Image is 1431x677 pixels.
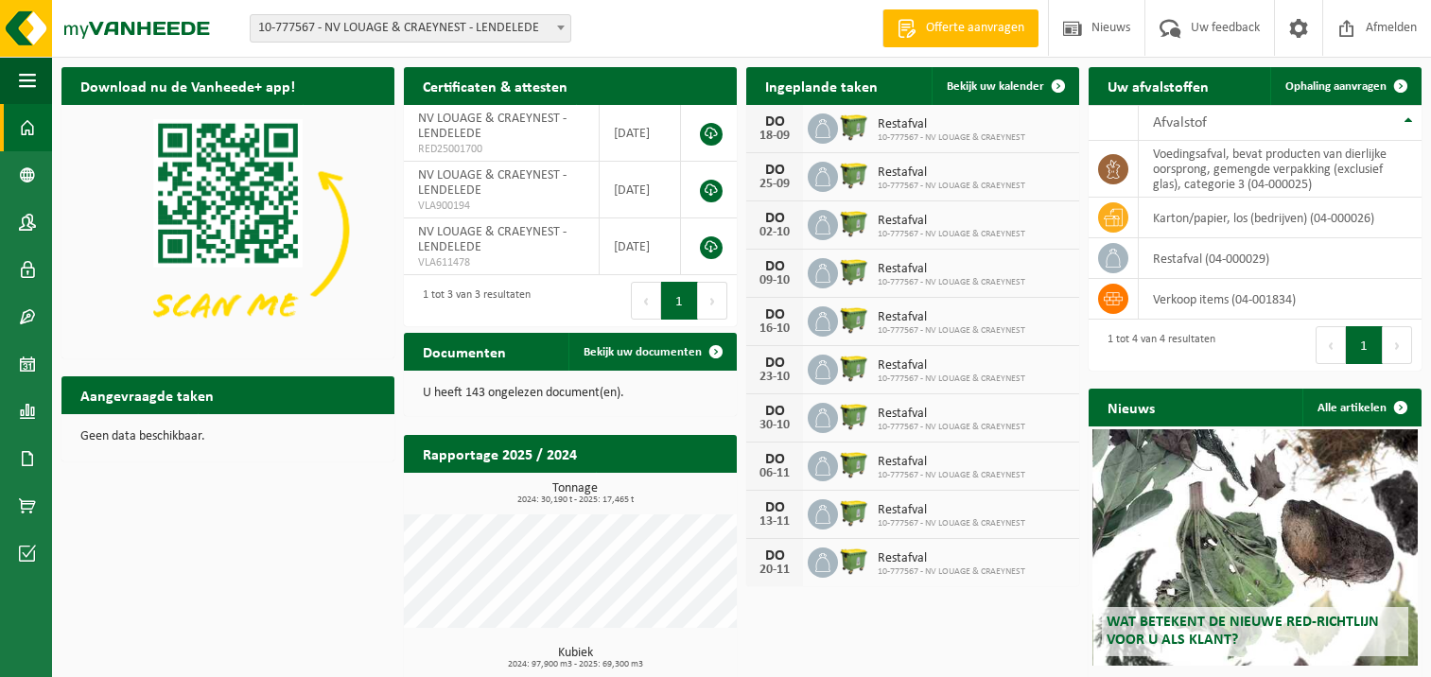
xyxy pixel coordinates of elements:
[1285,80,1387,93] span: Ophaling aanvragen
[878,566,1025,578] span: 10-777567 - NV LOUAGE & CRAEYNEST
[1089,67,1228,104] h2: Uw afvalstoffen
[756,130,794,143] div: 18-09
[1089,389,1174,425] h2: Nieuws
[756,467,794,480] div: 06-11
[1107,615,1379,648] span: Wat betekent de nieuwe RED-richtlijn voor u als klant?
[932,67,1077,105] a: Bekijk uw kalender
[878,325,1025,337] span: 10-777567 - NV LOUAGE & CRAEYNEST
[80,430,375,443] p: Geen data beschikbaar.
[1153,115,1207,130] span: Afvalstof
[756,163,794,178] div: DO
[404,67,586,104] h2: Certificaten & attesten
[756,452,794,467] div: DO
[838,304,870,336] img: WB-1100-HPE-GN-50
[756,356,794,371] div: DO
[838,159,870,191] img: WB-1100-HPE-GN-50
[746,67,897,104] h2: Ingeplande taken
[661,282,698,320] button: 1
[413,482,737,505] h3: Tonnage
[878,132,1025,144] span: 10-777567 - NV LOUAGE & CRAEYNEST
[250,14,571,43] span: 10-777567 - NV LOUAGE & CRAEYNEST - LENDELEDE
[756,564,794,577] div: 20-11
[404,333,525,370] h2: Documenten
[568,333,735,371] a: Bekijk uw documenten
[756,114,794,130] div: DO
[878,470,1025,481] span: 10-777567 - NV LOUAGE & CRAEYNEST
[1346,326,1383,364] button: 1
[882,9,1038,47] a: Offerte aanvragen
[878,277,1025,288] span: 10-777567 - NV LOUAGE & CRAEYNEST
[413,495,737,505] span: 2024: 30,190 t - 2025: 17,465 t
[418,112,567,141] span: NV LOUAGE & CRAEYNEST - LENDELEDE
[756,226,794,239] div: 02-10
[418,199,585,214] span: VLA900194
[838,496,870,529] img: WB-1100-HPE-GN-50
[878,214,1025,229] span: Restafval
[878,117,1025,132] span: Restafval
[756,178,794,191] div: 25-09
[878,358,1025,373] span: Restafval
[878,229,1025,240] span: 10-777567 - NV LOUAGE & CRAEYNEST
[418,142,585,157] span: RED25001700
[584,346,702,358] span: Bekijk uw documenten
[1383,326,1412,364] button: Next
[756,211,794,226] div: DO
[838,448,870,480] img: WB-1100-HPE-GN-50
[921,19,1029,38] span: Offerte aanvragen
[61,67,314,104] h2: Download nu de Vanheede+ app!
[947,80,1044,93] span: Bekijk uw kalender
[756,322,794,336] div: 16-10
[404,435,596,472] h2: Rapportage 2025 / 2024
[251,15,570,42] span: 10-777567 - NV LOUAGE & CRAEYNEST - LENDELEDE
[838,207,870,239] img: WB-1100-HPE-GN-50
[631,282,661,320] button: Previous
[1302,389,1420,426] a: Alle artikelen
[838,545,870,577] img: WB-1100-HPE-GN-50
[756,371,794,384] div: 23-10
[600,105,681,162] td: [DATE]
[413,280,531,321] div: 1 tot 3 van 3 resultaten
[61,376,233,413] h2: Aangevraagde taken
[878,165,1025,181] span: Restafval
[413,647,737,669] h3: Kubiek
[878,422,1025,433] span: 10-777567 - NV LOUAGE & CRAEYNEST
[61,105,394,355] img: Download de VHEPlus App
[418,255,585,270] span: VLA611478
[1316,326,1346,364] button: Previous
[1139,279,1422,320] td: verkoop items (04-001834)
[838,352,870,384] img: WB-1100-HPE-GN-50
[878,455,1025,470] span: Restafval
[1092,429,1419,666] a: Wat betekent de nieuwe RED-richtlijn voor u als klant?
[878,262,1025,277] span: Restafval
[838,400,870,432] img: WB-1100-HPE-GN-50
[878,181,1025,192] span: 10-777567 - NV LOUAGE & CRAEYNEST
[878,373,1025,385] span: 10-777567 - NV LOUAGE & CRAEYNEST
[878,503,1025,518] span: Restafval
[413,660,737,669] span: 2024: 97,900 m3 - 2025: 69,300 m3
[1270,67,1420,105] a: Ophaling aanvragen
[1139,198,1422,238] td: karton/papier, los (bedrijven) (04-000026)
[600,162,681,218] td: [DATE]
[596,472,735,510] a: Bekijk rapportage
[838,111,870,143] img: WB-1100-HPE-GN-50
[878,310,1025,325] span: Restafval
[756,500,794,515] div: DO
[756,259,794,274] div: DO
[418,168,567,198] span: NV LOUAGE & CRAEYNEST - LENDELEDE
[1139,238,1422,279] td: restafval (04-000029)
[698,282,727,320] button: Next
[838,255,870,287] img: WB-1100-HPE-GN-50
[756,307,794,322] div: DO
[878,407,1025,422] span: Restafval
[1139,141,1422,198] td: voedingsafval, bevat producten van dierlijke oorsprong, gemengde verpakking (exclusief glas), cat...
[600,218,681,275] td: [DATE]
[1098,324,1215,366] div: 1 tot 4 van 4 resultaten
[756,515,794,529] div: 13-11
[756,404,794,419] div: DO
[878,551,1025,566] span: Restafval
[756,548,794,564] div: DO
[418,225,567,254] span: NV LOUAGE & CRAEYNEST - LENDELEDE
[878,518,1025,529] span: 10-777567 - NV LOUAGE & CRAEYNEST
[756,419,794,432] div: 30-10
[756,274,794,287] div: 09-10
